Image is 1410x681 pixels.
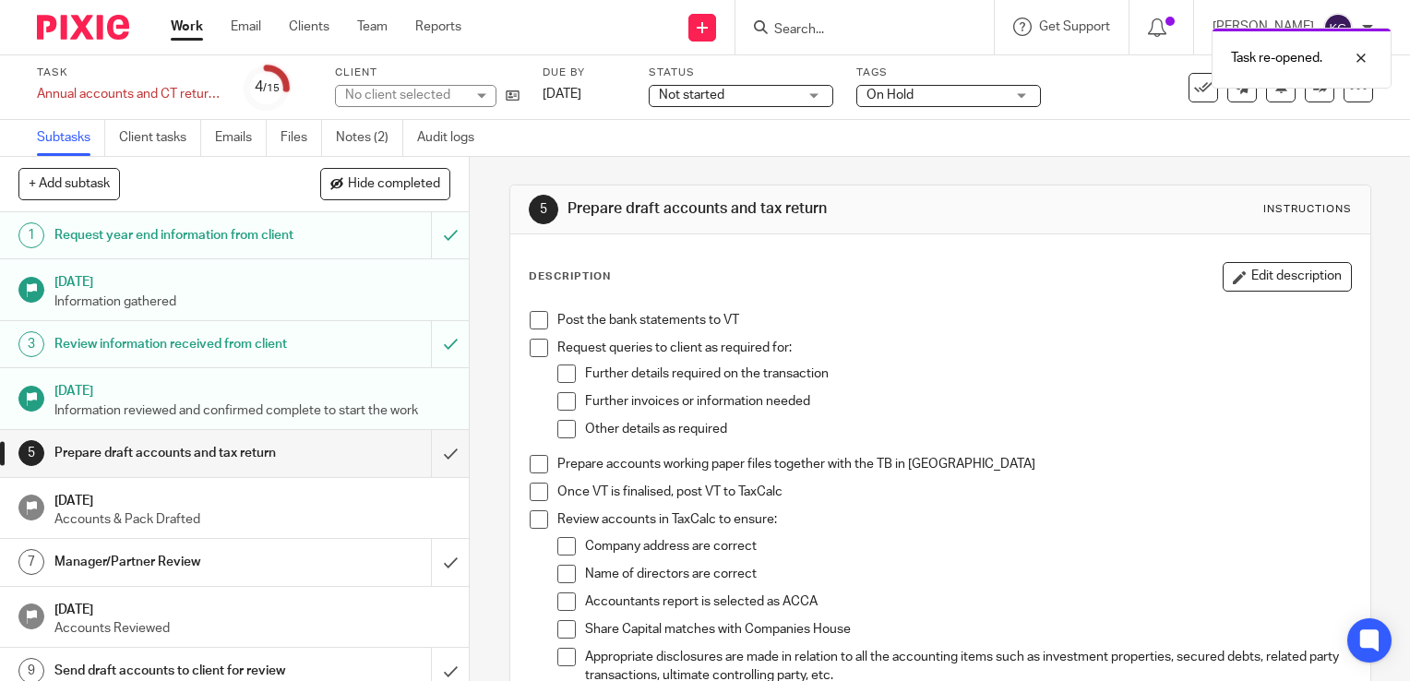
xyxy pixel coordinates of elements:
p: Prepare accounts working paper files together with the TB in [GEOGRAPHIC_DATA] [557,455,1351,473]
span: Not started [659,89,724,102]
button: Hide completed [320,168,450,199]
div: Annual accounts and CT return(Amendment-2023/24) [37,85,221,103]
a: Audit logs [417,120,488,156]
a: Client tasks [119,120,201,156]
div: No client selected [345,86,465,104]
h1: [DATE] [54,487,451,510]
p: Name of directors are correct [585,565,1351,583]
h1: Manager/Partner Review [54,548,293,576]
small: /15 [263,83,280,93]
h1: Prepare draft accounts and tax return [54,439,293,467]
p: Information gathered [54,293,451,311]
p: Description [529,269,611,284]
img: svg%3E [1323,13,1353,42]
p: Post the bank statements to VT [557,311,1351,329]
span: On Hold [866,89,914,102]
label: Client [335,66,520,80]
p: Once VT is finalised, post VT to TaxCalc [557,483,1351,501]
div: 5 [18,440,44,466]
p: Further details required on the transaction [585,364,1351,383]
img: Pixie [37,15,129,40]
a: Subtasks [37,120,105,156]
a: Notes (2) [336,120,403,156]
label: Due by [543,66,626,80]
div: 1 [18,222,44,248]
a: Clients [289,18,329,36]
p: Company address are correct [585,537,1351,556]
h1: Review information received from client [54,330,293,358]
span: [DATE] [543,88,581,101]
a: Emails [215,120,267,156]
p: Accounts & Pack Drafted [54,510,451,529]
div: 5 [529,195,558,224]
div: 7 [18,549,44,575]
h1: [DATE] [54,377,451,400]
p: Accounts Reviewed [54,619,451,638]
button: Edit description [1223,262,1352,292]
h1: Request year end information from client [54,221,293,249]
p: Accountants report is selected as ACCA [585,592,1351,611]
p: Task re-opened. [1231,49,1322,67]
h1: [DATE] [54,596,451,619]
h1: [DATE] [54,269,451,292]
div: 4 [255,77,280,98]
a: Files [281,120,322,156]
a: Work [171,18,203,36]
label: Status [649,66,833,80]
a: Team [357,18,388,36]
p: Review accounts in TaxCalc to ensure: [557,510,1351,529]
a: Email [231,18,261,36]
a: Reports [415,18,461,36]
p: Other details as required [585,420,1351,438]
h1: Prepare draft accounts and tax return [568,199,979,219]
div: 3 [18,331,44,357]
button: + Add subtask [18,168,120,199]
p: Request queries to client as required for: [557,339,1351,357]
p: Information reviewed and confirmed complete to start the work [54,401,451,420]
p: Further invoices or information needed [585,392,1351,411]
div: Instructions [1263,202,1352,217]
label: Task [37,66,221,80]
p: Share Capital matches with Companies House [585,620,1351,639]
span: Hide completed [348,177,440,192]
